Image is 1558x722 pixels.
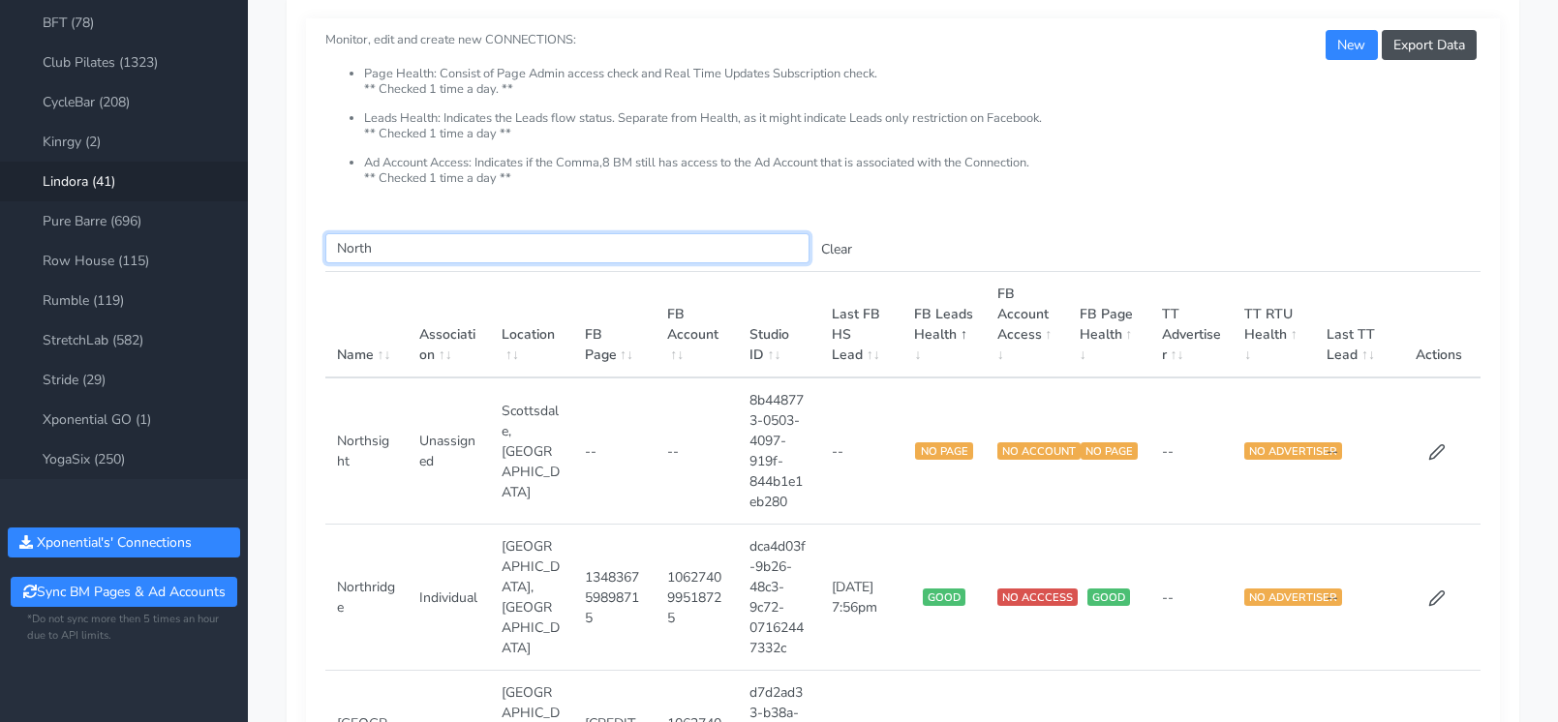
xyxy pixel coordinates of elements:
span: NO ACCCESS [997,588,1078,606]
button: Xponential's' Connections [8,527,240,557]
td: dca4d03f-9b26-48c3-9c72-07162447332c [738,525,820,671]
th: FB Leads Health [902,272,985,378]
th: Location [490,272,572,378]
td: -- [1150,525,1233,671]
th: FB Page [573,272,656,378]
span: GOOD [1087,588,1130,606]
button: Clear [810,234,864,264]
td: Northridge [325,525,408,671]
td: 8b448773-0503-4097-919f-844b1e1eb280 [738,377,820,525]
small: Monitor, edit and create new CONNECTIONS: [325,15,1481,186]
th: Studio ID [738,272,820,378]
th: Name [325,272,408,378]
td: 106274099518725 [656,525,738,671]
input: enter text you want to search [325,233,810,263]
td: [DATE] 7:56pm [820,525,902,671]
span: NO ADVERTISER [1244,588,1342,606]
span: NO ACCOUNT [997,442,1081,460]
td: Unassigned [408,377,490,525]
th: FB Account [656,272,738,378]
td: -- [1315,525,1397,671]
li: Ad Account Access: Indicates if the Comma,8 BM still has access to the Ad Account that is associa... [364,156,1481,186]
th: FB Account Access [986,272,1068,378]
td: -- [1315,377,1397,525]
td: Individual [408,525,490,671]
td: Northsight [325,377,408,525]
td: 134836759898715 [573,525,656,671]
th: TT Advertiser [1150,272,1233,378]
small: *Do not sync more then 5 times an hour due to API limits. [27,612,221,645]
th: Association [408,272,490,378]
td: -- [573,377,656,525]
li: Page Health: Consist of Page Admin access check and Real Time Updates Subscription check. ** Chec... [364,67,1481,111]
td: -- [656,377,738,525]
td: -- [1150,377,1233,525]
span: GOOD [923,588,965,606]
th: Last FB HS Lead [820,272,902,378]
button: Export Data [1382,30,1477,60]
th: Actions [1398,272,1481,378]
td: Scottsdale,[GEOGRAPHIC_DATA] [490,377,572,525]
th: FB Page Health [1068,272,1150,378]
span: NO PAGE [915,442,972,460]
td: -- [820,377,902,525]
button: New [1326,30,1377,60]
td: [GEOGRAPHIC_DATA],[GEOGRAPHIC_DATA] [490,525,572,671]
th: TT RTU Health [1233,272,1315,378]
button: Sync BM Pages & Ad Accounts [11,577,236,607]
span: NO ADVERTISER [1244,442,1342,460]
th: Last TT Lead [1315,272,1397,378]
li: Leads Health: Indicates the Leads flow status. Separate from Health, as it might indicate Leads o... [364,111,1481,156]
span: NO PAGE [1081,442,1138,460]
